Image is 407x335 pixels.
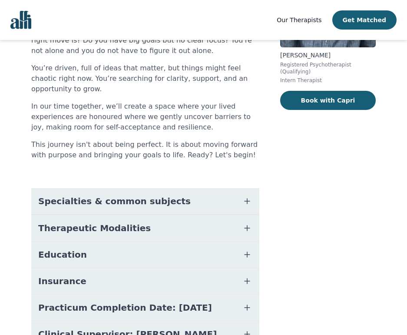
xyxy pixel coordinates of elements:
p: Intern Therapist [280,77,376,84]
p: This journey isn't about being perfect. It is about moving forward with purpose and bringing your... [31,139,259,160]
span: Education [38,249,87,261]
span: Our Therapists [277,17,321,23]
button: Insurance [31,268,259,294]
img: alli logo [10,11,31,29]
span: Insurance [38,275,86,287]
span: Practicum Completion Date: [DATE] [38,302,212,314]
p: Registered Psychotherapist (Qualifying) [280,61,376,75]
button: Therapeutic Modalities [31,215,259,241]
p: In our time together, we’ll create a space where your lived experiences are honoured where we gen... [31,101,259,133]
button: Education [31,242,259,268]
span: Therapeutic Modalities [38,222,151,234]
button: Get Matched [332,10,397,30]
button: Book with Capri [280,91,376,110]
button: Specialties & common subjects [31,188,259,214]
p: [PERSON_NAME] [280,51,376,60]
p: You’re driven, full of ideas that matter, but things might feel chaotic right now. You’re searchi... [31,63,259,94]
span: Specialties & common subjects [38,195,191,207]
p: Are you feeling stuck or overwhelmed, unsure of what the next right move is? Do you have big goal... [31,25,259,56]
button: Practicum Completion Date: [DATE] [31,295,259,321]
a: Our Therapists [277,15,321,25]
